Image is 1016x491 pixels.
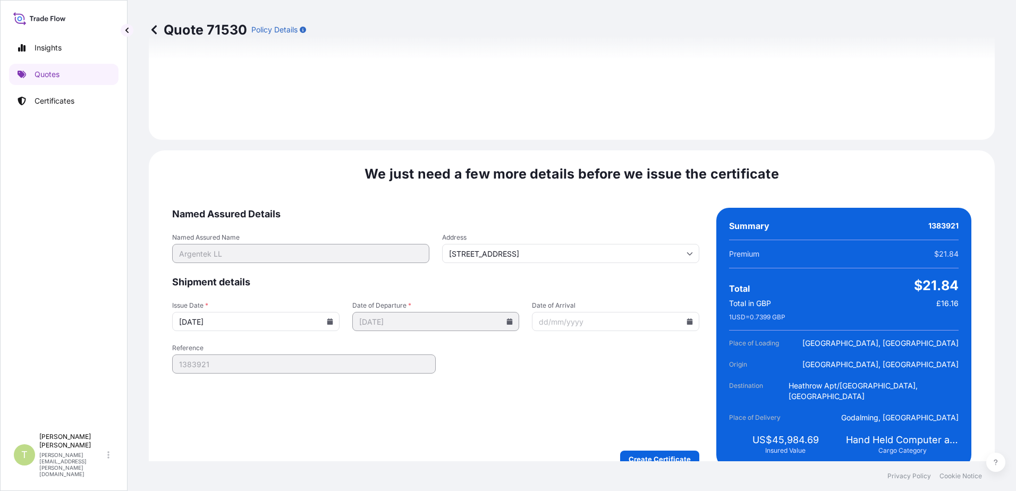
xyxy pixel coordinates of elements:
a: Cookie Notice [939,472,982,480]
span: Named Assured Name [172,233,429,242]
span: Named Assured Details [172,208,699,221]
span: Address [442,233,699,242]
span: Date of Departure [352,301,520,310]
input: dd/mm/yyyy [172,312,340,331]
span: Shipment details [172,276,699,289]
span: We just need a few more details before we issue the certificate [365,165,779,182]
p: [PERSON_NAME] [PERSON_NAME] [39,433,105,450]
span: [GEOGRAPHIC_DATA], [GEOGRAPHIC_DATA] [802,338,959,349]
span: Total [729,283,750,294]
p: Create Certificate [629,454,691,464]
span: Origin [729,359,789,370]
p: Policy Details [251,24,298,35]
span: $21.84 [914,277,959,294]
span: T [21,450,28,460]
input: dd/mm/yyyy [532,312,699,331]
a: Certificates [9,90,118,112]
span: Issue Date [172,301,340,310]
input: dd/mm/yyyy [352,312,520,331]
p: Certificates [35,96,74,106]
input: Your internal reference [172,354,436,374]
a: Privacy Policy [887,472,931,480]
span: Godalming, [GEOGRAPHIC_DATA] [841,412,959,423]
span: US$45,984.69 [752,434,819,446]
span: Destination [729,380,789,402]
a: Insights [9,37,118,58]
span: $21.84 [934,249,959,259]
span: Date of Arrival [532,301,699,310]
span: Place of Delivery [729,412,789,423]
span: Reference [172,344,436,352]
span: Heathrow Apt/[GEOGRAPHIC_DATA], [GEOGRAPHIC_DATA] [789,380,959,402]
span: Summary [729,221,769,231]
span: 1 USD = 0.7399 GBP [729,313,785,321]
span: Hand Held Computer and/or Communication Devices such as PDAs, Mobile Telephones, I-Pods Computer ... [846,434,959,446]
input: Cargo owner address [442,244,699,263]
span: £16.16 [936,298,959,309]
span: 1383921 [928,221,959,231]
span: Premium [729,249,759,259]
p: [PERSON_NAME][EMAIL_ADDRESS][PERSON_NAME][DOMAIN_NAME] [39,452,105,477]
span: [GEOGRAPHIC_DATA], [GEOGRAPHIC_DATA] [802,359,959,370]
p: Quote 71530 [149,21,247,38]
span: Cargo Category [878,446,927,455]
p: Insights [35,43,62,53]
button: Create Certificate [620,451,699,468]
span: Insured Value [765,446,806,455]
span: Total in GBP [729,298,771,309]
p: Quotes [35,69,60,80]
a: Quotes [9,64,118,85]
span: Place of Loading [729,338,789,349]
